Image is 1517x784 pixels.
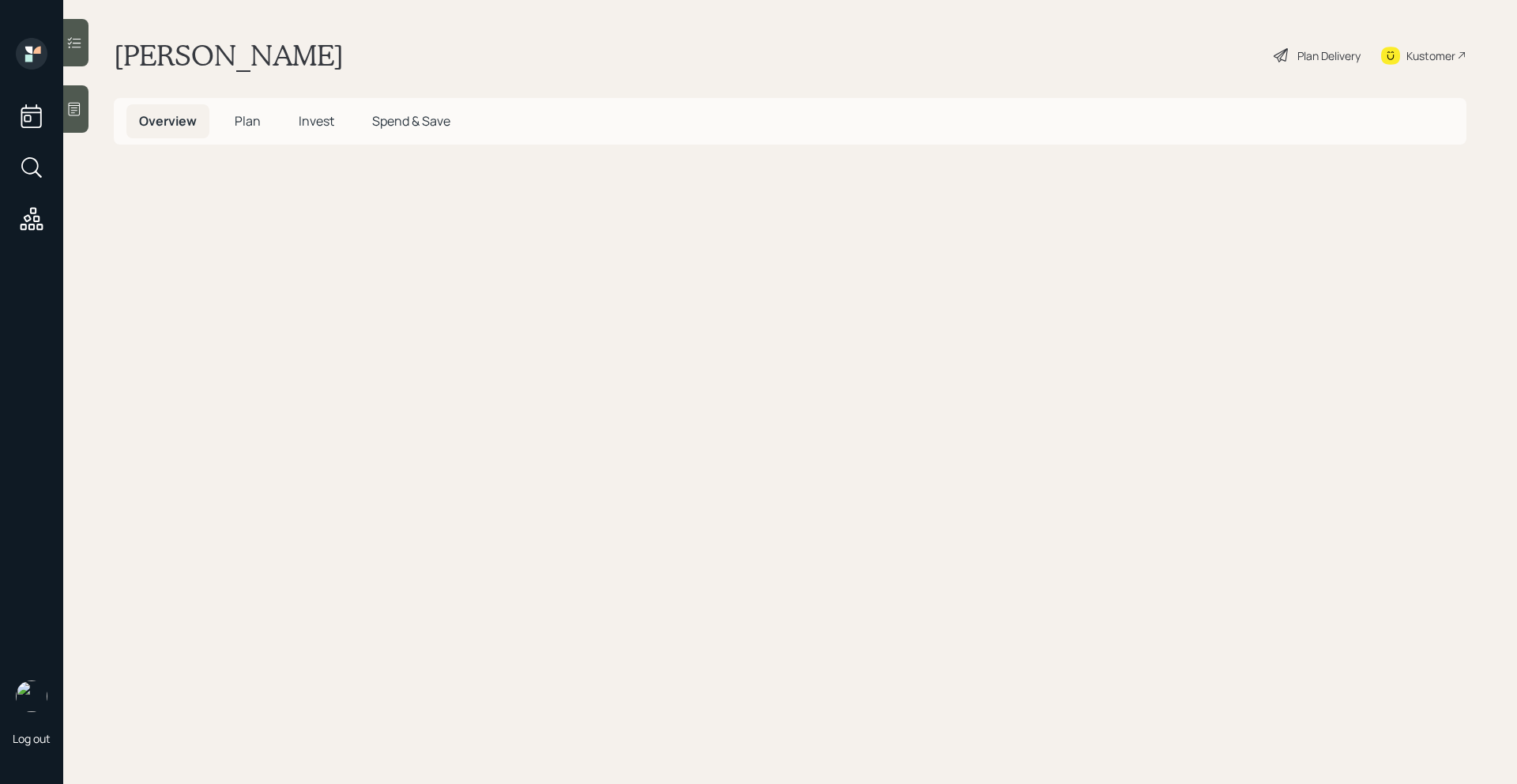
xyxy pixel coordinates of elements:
h1: [PERSON_NAME] [114,38,344,73]
div: Kustomer [1406,47,1455,64]
span: Invest [299,112,334,130]
span: Spend & Save [372,112,450,130]
img: retirable_logo.png [16,680,47,712]
span: Plan [235,112,261,130]
span: Overview [139,112,197,130]
div: Plan Delivery [1297,47,1361,64]
div: Log out [13,731,51,746]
